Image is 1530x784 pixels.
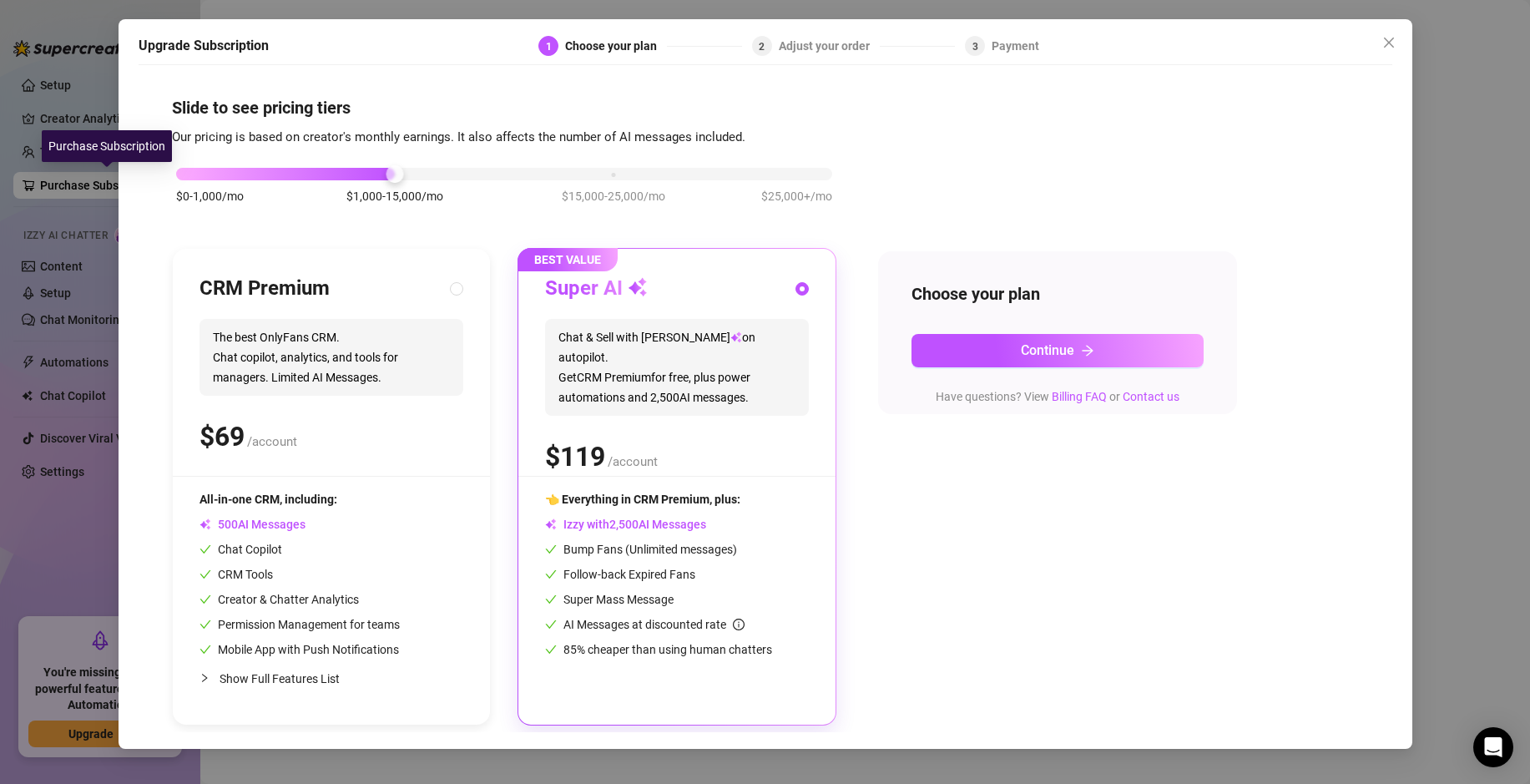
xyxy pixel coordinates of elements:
span: AI Messages at discounted rate [563,619,745,632]
span: Super Mass Message [545,594,674,607]
h5: Upgrade Subscription [139,36,269,56]
span: Izzy with AI Messages [545,518,706,532]
span: $25,000+/mo [761,188,832,206]
span: arrow-right [1081,344,1094,357]
div: Payment [992,36,1039,56]
span: Bump Fans (Unlimited messages) [545,544,737,557]
span: 👈 Everything in CRM Premium, plus: [545,493,740,507]
span: info-circle [733,619,745,630]
span: $1,000-15,000/mo [346,188,442,206]
span: close [1382,36,1396,49]
a: Contact us [1123,390,1179,403]
span: check [199,644,211,655]
span: BEST VALUE [518,249,618,272]
div: Show Full Features List [199,660,463,699]
span: Permission Management for teams [199,619,400,632]
button: Continuearrow-right [911,334,1204,367]
span: Close [1376,36,1402,49]
span: $0-1,000/mo [176,188,244,206]
span: 3 [972,41,977,53]
a: Billing FAQ [1052,390,1107,403]
button: Close [1376,29,1402,56]
span: 2 [759,41,765,53]
span: check [199,569,211,580]
span: check [545,594,557,605]
span: check [545,569,557,580]
span: Our pricing is based on creator's monthly earnings. It also affects the number of AI messages inc... [172,129,745,144]
span: check [199,594,211,605]
span: CRM Tools [199,569,273,582]
span: Show Full Features List [220,673,340,686]
span: collapsed [199,674,210,684]
span: Follow-back Expired Fans [545,569,695,582]
span: $ [199,422,245,453]
span: check [199,619,211,630]
span: check [545,544,557,555]
h3: CRM Premium [199,276,330,303]
span: $15,000-25,000/mo [562,188,665,206]
span: Continue [1021,343,1074,359]
span: $ [545,442,605,473]
div: Choose your plan [565,36,667,56]
span: Creator & Chatter Analytics [199,594,359,607]
span: check [545,644,557,655]
span: 85% cheaper than using human chatters [545,644,772,657]
span: The best OnlyFans CRM. Chat copilot, analytics, and tools for managers. Limited AI Messages. [199,320,463,397]
span: Have questions? View or [936,390,1179,403]
span: All-in-one CRM, including: [199,493,337,507]
span: 1 [545,41,551,53]
span: Chat & Sell with [PERSON_NAME] on autopilot. Get CRM Premium for free, plus power automations and... [545,320,809,417]
span: Chat Copilot [199,544,282,557]
h3: Super AI [545,276,648,303]
span: AI Messages [199,518,305,532]
span: /account [608,455,658,470]
span: check [545,619,557,630]
h4: Slide to see pricing tiers [172,96,1359,119]
h4: Choose your plan [911,282,1204,306]
span: /account [247,435,297,450]
span: Mobile App with Push Notifications [199,644,399,657]
div: Open Intercom Messenger [1473,727,1513,767]
div: Adjust your order [778,36,879,56]
span: check [199,544,211,555]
